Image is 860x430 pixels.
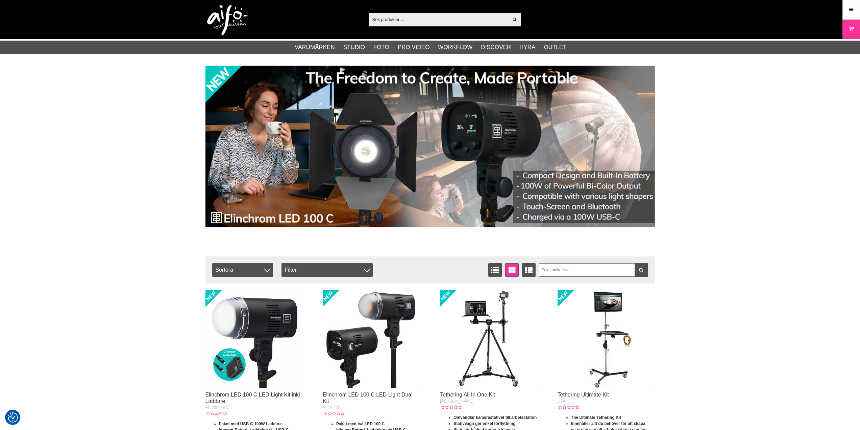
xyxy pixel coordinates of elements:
a: Foto [373,43,389,52]
span: UTK [558,399,566,404]
span: Sortera [212,263,273,277]
strong: Paket med två LED 100 C [336,422,385,426]
a: Varumärken [295,43,335,52]
span: [PERSON_NAME] [440,399,473,404]
a: Pro Video [398,43,429,52]
a: Workflow [438,43,472,52]
img: logo.png [207,5,248,36]
img: Tethering Ultimate Kit [558,290,655,388]
a: Listvisning [488,263,502,277]
a: Studio [343,43,365,52]
a: Fönstervisning [505,263,519,277]
div: Kundbetyg: 0 [558,404,579,410]
a: Filtrera [635,263,648,277]
a: Utökad listvisning [522,263,536,277]
div: Kundbetyg: 0 [205,411,227,417]
div: Kundbetyg: 0 [323,411,344,417]
img: Tethering All In One Kit [440,290,537,388]
input: Sök i artikellista ... [539,263,648,277]
a: Tethering Ultimate Kit [558,392,609,398]
span: EL-20202 [323,405,340,410]
a: Hyra [519,43,535,52]
strong: Innehåller allt du behöver för att skapa [571,421,645,426]
a: Elinchrom LED 100 C LED Light Dual Kit [323,392,413,404]
img: Elinchrom LED 100 C LED Light Kit inkl Laddare [205,290,303,388]
a: Outlet [544,43,566,52]
strong: The Ultimate Tethering Kit [571,415,621,420]
a: Elinchrom LED 100 C LED Light Kit inkl Laddare [205,392,300,404]
strong: Omvandlar kamerastativet till arbetsstation [453,415,537,420]
img: Revisit consent button [8,412,18,423]
img: Elinchrom LED 100 C LED Light Dual Kit [323,290,420,388]
button: Samtyckesinställningar [8,411,18,424]
a: Tethering All In One Kit [440,392,495,398]
div: Kundbetyg: 0 [440,404,462,410]
span: EL-20201WC [205,405,230,410]
strong: Paket med USB-C 100W Laddare [219,422,282,426]
input: Sök produkter ... [369,14,509,24]
img: Annons:002 banner-elin-led100c11390x.jpg [205,66,655,227]
a: Discover [481,43,511,52]
div: Filter [281,263,373,277]
strong: Stativvagn ger enkel förflyttning [453,421,515,426]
